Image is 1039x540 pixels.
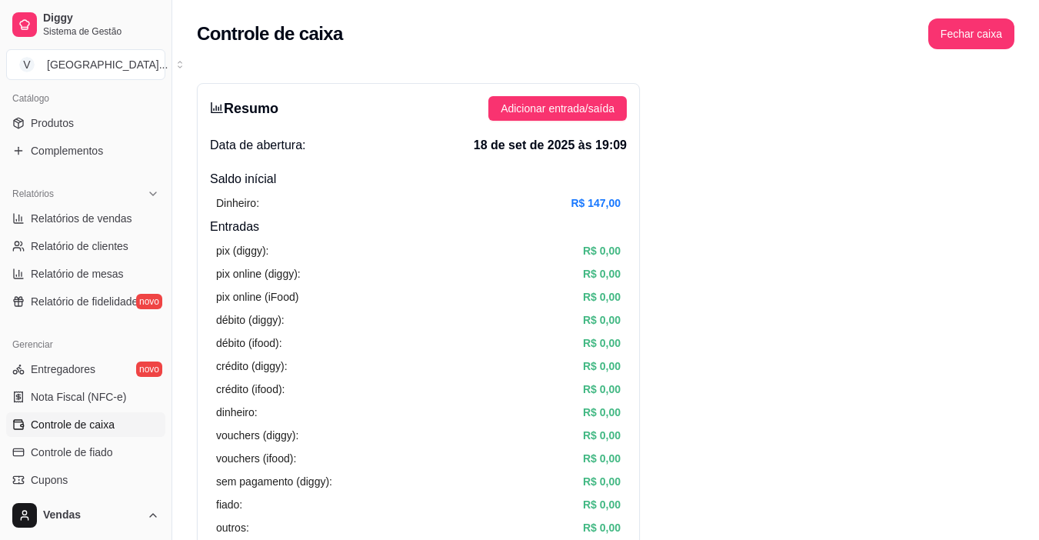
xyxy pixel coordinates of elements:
article: sem pagamento (diggy): [216,473,332,490]
span: Relatório de mesas [31,266,124,282]
article: pix (diggy): [216,242,268,259]
div: [GEOGRAPHIC_DATA] ... [47,57,168,72]
a: Controle de fiado [6,440,165,465]
a: Cupons [6,468,165,492]
article: outros: [216,519,249,536]
div: Gerenciar [6,332,165,357]
span: 18 de set de 2025 às 19:09 [474,136,627,155]
article: pix online (iFood) [216,288,298,305]
span: Relatórios de vendas [31,211,132,226]
button: Select a team [6,49,165,80]
article: pix online (diggy): [216,265,301,282]
span: Relatório de fidelidade [31,294,138,309]
article: R$ 0,00 [583,404,621,421]
span: Nota Fiscal (NFC-e) [31,389,126,405]
span: bar-chart [210,101,224,115]
article: crédito (diggy): [216,358,288,375]
h4: Saldo inícial [210,170,627,188]
article: vouchers (diggy): [216,427,298,444]
article: R$ 0,00 [583,427,621,444]
span: Relatórios [12,188,54,200]
article: R$ 0,00 [583,473,621,490]
a: DiggySistema de Gestão [6,6,165,43]
article: R$ 0,00 [583,496,621,513]
a: Nota Fiscal (NFC-e) [6,385,165,409]
article: débito (ifood): [216,335,282,352]
span: Data de abertura: [210,136,306,155]
article: R$ 0,00 [583,335,621,352]
article: R$ 0,00 [583,381,621,398]
a: Relatório de mesas [6,262,165,286]
article: R$ 0,00 [583,450,621,467]
span: Entregadores [31,362,95,377]
article: Dinheiro: [216,195,259,212]
article: R$ 0,00 [583,242,621,259]
button: Vendas [6,497,165,534]
span: Cupons [31,472,68,488]
span: Sistema de Gestão [43,25,159,38]
a: Relatórios de vendas [6,206,165,231]
article: R$ 0,00 [583,519,621,536]
article: R$ 0,00 [583,358,621,375]
a: Entregadoresnovo [6,357,165,382]
span: Complementos [31,143,103,158]
a: Controle de caixa [6,412,165,437]
h3: Resumo [210,98,278,119]
h2: Controle de caixa [197,22,343,46]
span: Adicionar entrada/saída [501,100,614,117]
span: Produtos [31,115,74,131]
article: R$ 147,00 [571,195,621,212]
article: R$ 0,00 [583,288,621,305]
article: crédito (ifood): [216,381,285,398]
a: Relatório de clientes [6,234,165,258]
span: Vendas [43,508,141,522]
article: vouchers (ifood): [216,450,296,467]
article: R$ 0,00 [583,312,621,328]
article: fiado: [216,496,242,513]
span: Diggy [43,12,159,25]
a: Relatório de fidelidadenovo [6,289,165,314]
article: R$ 0,00 [583,265,621,282]
span: Controle de caixa [31,417,115,432]
div: Catálogo [6,86,165,111]
button: Fechar caixa [928,18,1014,49]
a: Produtos [6,111,165,135]
article: débito (diggy): [216,312,285,328]
h4: Entradas [210,218,627,236]
article: dinheiro: [216,404,258,421]
button: Adicionar entrada/saída [488,96,627,121]
a: Complementos [6,138,165,163]
span: Controle de fiado [31,445,113,460]
span: Relatório de clientes [31,238,128,254]
span: V [19,57,35,72]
